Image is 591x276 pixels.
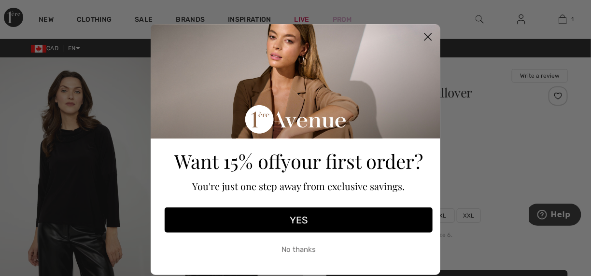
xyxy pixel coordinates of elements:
span: your first order? [281,148,423,174]
span: Want 15% off [174,148,281,174]
button: Close dialog [420,28,436,45]
span: Help [22,7,42,15]
button: YES [165,207,433,233]
span: You're just one step away from exclusive savings. [193,179,405,193]
button: No thanks [165,237,433,262]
